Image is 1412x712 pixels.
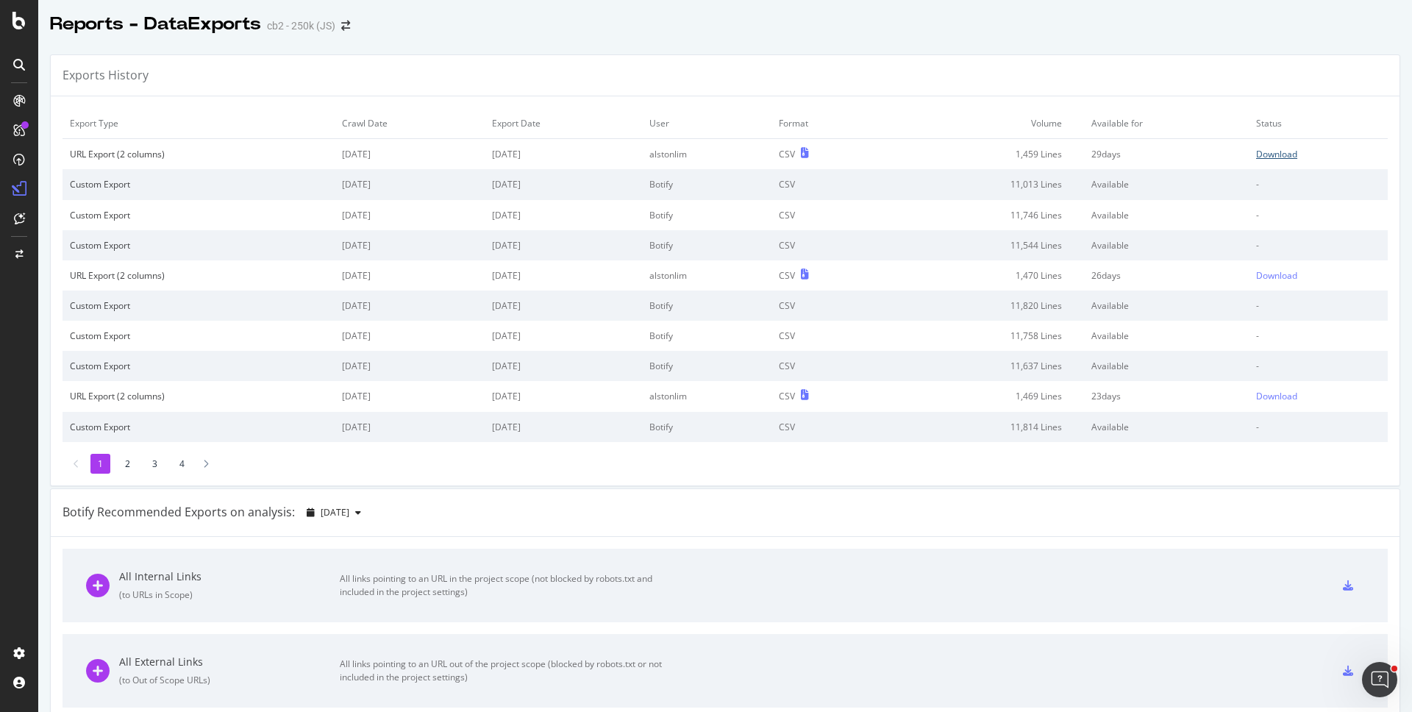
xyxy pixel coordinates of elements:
[642,139,771,170] td: alstonlim
[485,381,642,411] td: [DATE]
[485,351,642,381] td: [DATE]
[771,169,883,199] td: CSV
[485,412,642,442] td: [DATE]
[485,291,642,321] td: [DATE]
[642,291,771,321] td: Botify
[321,506,349,519] span: 2025 Sep. 18th
[883,169,1084,199] td: 11,013 Lines
[70,330,327,342] div: Custom Export
[301,501,367,524] button: [DATE]
[1249,291,1388,321] td: -
[70,421,327,433] div: Custom Export
[70,148,327,160] div: URL Export (2 columns)
[335,291,485,321] td: [DATE]
[1249,321,1388,351] td: -
[1084,108,1249,139] td: Available for
[1362,662,1397,697] iframe: Intercom live chat
[883,412,1084,442] td: 11,814 Lines
[145,454,165,474] li: 3
[335,412,485,442] td: [DATE]
[1249,351,1388,381] td: -
[335,321,485,351] td: [DATE]
[883,321,1084,351] td: 11,758 Lines
[340,658,671,684] div: All links pointing to an URL out of the project scope (blocked by robots.txt or not included in t...
[335,200,485,230] td: [DATE]
[1091,330,1241,342] div: Available
[335,230,485,260] td: [DATE]
[771,351,883,381] td: CSV
[642,351,771,381] td: Botify
[1256,390,1297,402] div: Download
[1091,421,1241,433] div: Available
[771,200,883,230] td: CSV
[1256,148,1297,160] div: Download
[70,209,327,221] div: Custom Export
[119,569,340,584] div: All Internal Links
[779,269,795,282] div: CSV
[883,381,1084,411] td: 1,469 Lines
[50,12,261,37] div: Reports - DataExports
[642,260,771,291] td: alstonlim
[883,200,1084,230] td: 11,746 Lines
[883,230,1084,260] td: 11,544 Lines
[70,360,327,372] div: Custom Export
[883,108,1084,139] td: Volume
[63,67,149,84] div: Exports History
[1343,666,1353,676] div: csv-export
[340,572,671,599] div: All links pointing to an URL in the project scope (not blocked by robots.txt and included in the ...
[771,412,883,442] td: CSV
[63,108,335,139] td: Export Type
[335,381,485,411] td: [DATE]
[883,260,1084,291] td: 1,470 Lines
[63,504,295,521] div: Botify Recommended Exports on analysis:
[779,148,795,160] div: CSV
[267,18,335,33] div: cb2 - 250k (JS)
[485,169,642,199] td: [DATE]
[1256,148,1380,160] a: Download
[1084,139,1249,170] td: 29 days
[119,674,340,686] div: ( to Out of Scope URLs )
[70,239,327,252] div: Custom Export
[118,454,138,474] li: 2
[335,169,485,199] td: [DATE]
[335,351,485,381] td: [DATE]
[1091,360,1241,372] div: Available
[1256,269,1380,282] a: Download
[1249,169,1388,199] td: -
[1091,239,1241,252] div: Available
[335,108,485,139] td: Crawl Date
[642,200,771,230] td: Botify
[485,108,642,139] td: Export Date
[771,321,883,351] td: CSV
[119,588,340,601] div: ( to URLs in Scope )
[70,299,327,312] div: Custom Export
[335,139,485,170] td: [DATE]
[1091,178,1241,191] div: Available
[119,655,340,669] div: All External Links
[642,321,771,351] td: Botify
[1084,260,1249,291] td: 26 days
[883,139,1084,170] td: 1,459 Lines
[771,108,883,139] td: Format
[485,230,642,260] td: [DATE]
[642,381,771,411] td: alstonlim
[1091,299,1241,312] div: Available
[1084,381,1249,411] td: 23 days
[779,390,795,402] div: CSV
[485,321,642,351] td: [DATE]
[1256,269,1297,282] div: Download
[70,269,327,282] div: URL Export (2 columns)
[70,390,327,402] div: URL Export (2 columns)
[70,178,327,191] div: Custom Export
[485,260,642,291] td: [DATE]
[642,108,771,139] td: User
[883,291,1084,321] td: 11,820 Lines
[771,230,883,260] td: CSV
[1091,209,1241,221] div: Available
[1249,230,1388,260] td: -
[1249,412,1388,442] td: -
[642,412,771,442] td: Botify
[172,454,192,474] li: 4
[1256,390,1380,402] a: Download
[771,291,883,321] td: CSV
